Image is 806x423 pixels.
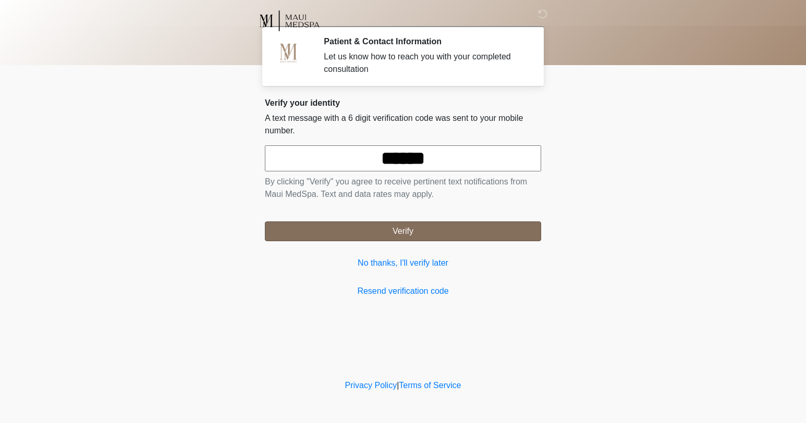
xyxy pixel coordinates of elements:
a: Terms of Service [399,381,461,390]
img: Maui MedSpa Logo [254,8,324,34]
button: Verify [265,221,541,241]
div: Let us know how to reach you with your completed consultation [324,51,526,76]
a: | [397,381,399,390]
p: A text message with a 6 digit verification code was sent to your mobile number. [265,112,541,137]
p: By clicking "Verify" you agree to receive pertinent text notifications from Maui MedSpa. Text and... [265,176,541,201]
a: No thanks, I'll verify later [265,257,541,269]
a: Privacy Policy [345,381,397,390]
img: Agent Avatar [273,36,304,68]
a: Resend verification code [265,285,541,297]
h2: Verify your identity [265,98,541,108]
